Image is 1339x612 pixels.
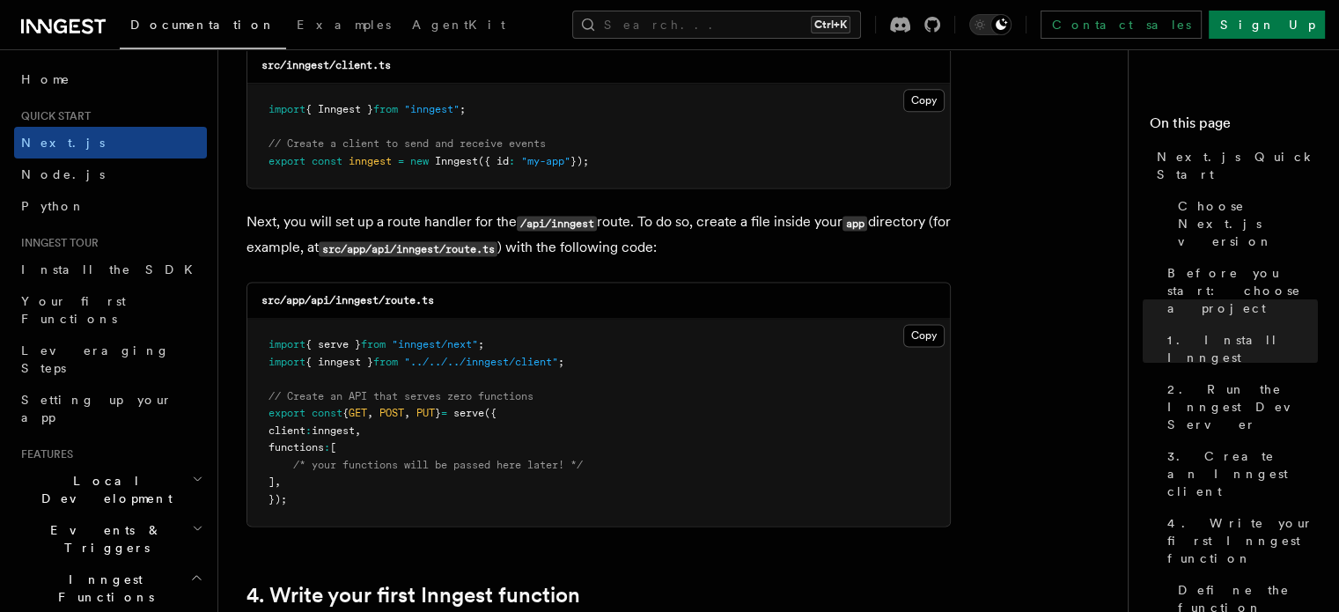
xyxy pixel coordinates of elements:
[269,424,305,437] span: client
[903,89,945,112] button: Copy
[404,356,558,368] span: "../../../inngest/client"
[361,338,386,350] span: from
[269,356,305,368] span: import
[460,103,466,115] span: ;
[269,390,533,402] span: // Create an API that serves zero functions
[286,5,401,48] a: Examples
[14,514,207,564] button: Events & Triggers
[1160,507,1318,574] a: 4. Write your first Inngest function
[269,338,305,350] span: import
[305,103,373,115] span: { Inngest }
[1160,373,1318,440] a: 2. Run the Inngest Dev Server
[293,459,583,471] span: /* your functions will be passed here later! */
[305,356,373,368] span: { inngest }
[398,155,404,167] span: =
[1167,447,1318,500] span: 3. Create an Inngest client
[14,236,99,250] span: Inngest tour
[14,190,207,222] a: Python
[275,476,281,488] span: ,
[1167,514,1318,567] span: 4. Write your first Inngest function
[509,155,515,167] span: :
[435,155,478,167] span: Inngest
[416,407,435,419] span: PUT
[558,356,564,368] span: ;
[319,241,497,256] code: src/app/api/inngest/route.ts
[478,338,484,350] span: ;
[1167,264,1318,317] span: Before you start: choose a project
[1167,380,1318,433] span: 2. Run the Inngest Dev Server
[14,127,207,159] a: Next.js
[1041,11,1202,39] a: Contact sales
[842,216,867,231] code: app
[435,407,441,419] span: }
[412,18,505,32] span: AgentKit
[392,338,478,350] span: "inngest/next"
[355,424,361,437] span: ,
[21,136,105,150] span: Next.js
[441,407,447,419] span: =
[1160,324,1318,373] a: 1. Install Inngest
[21,393,173,424] span: Setting up your app
[404,407,410,419] span: ,
[478,155,509,167] span: ({ id
[269,493,287,505] span: });
[269,137,546,150] span: // Create a client to send and receive events
[14,335,207,384] a: Leveraging Steps
[305,338,361,350] span: { serve }
[246,210,951,261] p: Next, you will set up a route handler for the route. To do so, create a file inside your director...
[517,216,597,231] code: /api/inngest
[14,384,207,433] a: Setting up your app
[324,441,330,453] span: :
[261,294,434,306] code: src/app/api/inngest/route.ts
[21,343,170,375] span: Leveraging Steps
[410,155,429,167] span: new
[14,571,190,606] span: Inngest Functions
[572,11,861,39] button: Search...Ctrl+K
[1209,11,1325,39] a: Sign Up
[1157,148,1318,183] span: Next.js Quick Start
[269,441,324,453] span: functions
[14,109,91,123] span: Quick start
[1178,197,1318,250] span: Choose Next.js version
[312,424,355,437] span: inngest
[312,407,342,419] span: const
[14,254,207,285] a: Install the SDK
[330,441,336,453] span: [
[1167,331,1318,366] span: 1. Install Inngest
[570,155,589,167] span: });
[261,59,391,71] code: src/inngest/client.ts
[811,16,850,33] kbd: Ctrl+K
[297,18,391,32] span: Examples
[373,103,398,115] span: from
[269,476,275,488] span: ]
[21,294,126,326] span: Your first Functions
[349,155,392,167] span: inngest
[404,103,460,115] span: "inngest"
[453,407,484,419] span: serve
[14,159,207,190] a: Node.js
[373,356,398,368] span: from
[401,5,516,48] a: AgentKit
[21,167,105,181] span: Node.js
[130,18,276,32] span: Documentation
[342,407,349,419] span: {
[367,407,373,419] span: ,
[312,155,342,167] span: const
[305,424,312,437] span: :
[246,583,580,608] a: 4. Write your first Inngest function
[21,70,70,88] span: Home
[1160,257,1318,324] a: Before you start: choose a project
[21,262,203,277] span: Install the SDK
[14,447,73,461] span: Features
[21,199,85,213] span: Python
[14,472,192,507] span: Local Development
[269,155,305,167] span: export
[14,285,207,335] a: Your first Functions
[14,521,192,557] span: Events & Triggers
[14,465,207,514] button: Local Development
[1150,113,1318,141] h4: On this page
[903,324,945,347] button: Copy
[120,5,286,49] a: Documentation
[521,155,570,167] span: "my-app"
[269,407,305,419] span: export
